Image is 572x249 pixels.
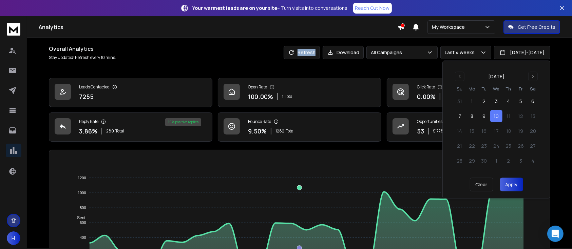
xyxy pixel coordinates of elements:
[502,85,515,92] th: Thursday
[466,85,478,92] th: Monday
[527,95,539,107] button: 6
[218,112,381,142] a: Bounce Rate9.50%1282Total
[298,49,316,56] p: Refresh
[417,126,424,136] p: 53
[49,112,212,142] a: Reply Rate3.86%280Total19% positive replies
[432,24,468,30] p: My Workspace
[323,46,364,59] button: Download
[371,49,405,56] p: All Campaigns
[353,3,392,14] a: Reach Out Now
[193,5,348,12] p: – Turn visits into conversations
[494,46,550,59] button: [DATE]-[DATE]
[454,95,466,107] button: 31
[490,95,502,107] button: 3
[218,78,381,107] a: Open Rate100.00%1Total
[193,5,278,11] strong: Your warmest leads are on your site
[284,46,320,59] button: Refresh
[80,221,86,225] tspan: 600
[454,110,466,122] button: 7
[490,110,502,122] button: 10
[286,128,294,134] span: Total
[248,92,273,101] p: 100.00 %
[387,112,550,142] a: Opportunities53$17780
[106,128,114,134] span: 280
[454,85,466,92] th: Sunday
[7,231,20,245] button: H
[417,119,442,124] p: Opportunities
[490,85,502,92] th: Wednesday
[455,72,464,81] button: Go to previous month
[79,126,97,136] p: 3.86 %
[49,45,116,53] h1: Overall Analytics
[79,84,110,90] p: Leads Contacted
[78,176,86,180] tspan: 1200
[79,92,94,101] p: 7255
[79,119,98,124] p: Reply Rate
[478,85,490,92] th: Tuesday
[7,23,20,36] img: logo
[470,178,493,191] button: Clear
[387,78,550,107] a: Click Rate0.00%0 Total
[355,5,390,12] p: Reach Out Now
[248,84,267,90] p: Open Rate
[80,206,86,210] tspan: 800
[282,94,283,99] span: 1
[275,128,284,134] span: 1282
[466,110,478,122] button: 8
[49,55,116,60] p: Stay updated! Refresh every 10 mins.
[500,178,523,191] button: Apply
[515,85,527,92] th: Friday
[417,92,436,101] p: 0.00 %
[502,95,515,107] button: 4
[527,85,539,92] th: Saturday
[433,128,446,134] p: $ 17780
[547,226,564,242] div: Open Intercom Messenger
[72,215,85,220] span: Sent
[285,94,293,99] span: Total
[248,119,271,124] p: Bounce Rate
[39,23,398,31] h1: Analytics
[478,95,490,107] button: 2
[417,84,435,90] p: Click Rate
[78,191,86,195] tspan: 1000
[503,20,560,34] button: Get Free Credits
[337,49,359,56] p: Download
[488,73,504,80] div: [DATE]
[466,95,478,107] button: 1
[49,78,212,107] a: Leads Contacted7255
[528,72,538,81] button: Go to next month
[248,126,267,136] p: 9.50 %
[115,128,124,134] span: Total
[165,118,201,126] div: 19 % positive replies
[445,49,477,56] p: Last 4 weeks
[478,110,490,122] button: 9
[518,24,555,30] p: Get Free Credits
[80,235,86,240] tspan: 400
[515,95,527,107] button: 5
